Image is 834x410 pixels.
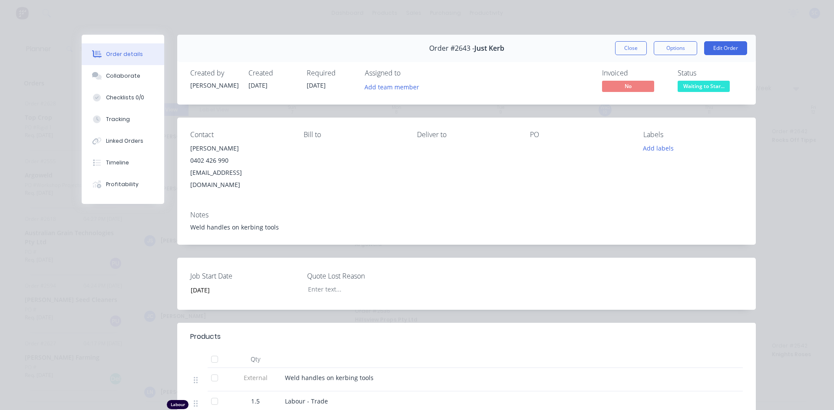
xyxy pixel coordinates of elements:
span: [DATE] [248,81,268,89]
button: Close [615,41,647,55]
div: Tracking [106,115,130,123]
button: Options [654,41,697,55]
button: Linked Orders [82,130,164,152]
span: No [602,81,654,92]
div: [PERSON_NAME] [190,142,290,154]
div: Checklists 0/0 [106,94,144,102]
div: [PERSON_NAME]0402 426 990[EMAIL_ADDRESS][DOMAIN_NAME] [190,142,290,191]
div: PO [530,131,629,139]
button: Tracking [82,108,164,130]
span: Waiting to Star... [678,81,730,92]
label: Job Start Date [190,271,299,281]
div: Created [248,69,296,77]
span: [DATE] [307,81,326,89]
div: Assigned to [365,69,452,77]
div: Required [307,69,354,77]
div: [EMAIL_ADDRESS][DOMAIN_NAME] [190,167,290,191]
div: Contact [190,131,290,139]
span: Labour - Trade [285,397,328,405]
button: Add team member [365,81,424,92]
input: Enter date [185,283,293,296]
div: Products [190,331,221,342]
span: Weld handles on kerbing tools [285,374,374,382]
div: Labour [167,400,189,409]
span: Order #2643 - [429,44,474,52]
div: Bill to [304,131,403,139]
div: Qty [229,351,281,368]
button: Edit Order [704,41,747,55]
div: Notes [190,211,743,219]
div: Weld handles on kerbing tools [190,223,743,232]
label: Quote Lost Reason [307,271,416,281]
div: Order details [106,50,143,58]
div: [PERSON_NAME] [190,81,238,90]
button: Order details [82,43,164,65]
button: Add team member [360,81,424,92]
div: Profitability [106,180,139,188]
button: Add labels [639,142,678,154]
button: Collaborate [82,65,164,87]
div: Deliver to [417,131,516,139]
span: 1.5 [251,397,260,406]
button: Checklists 0/0 [82,87,164,108]
div: Created by [190,69,238,77]
span: Just Kerb [474,44,504,52]
button: Timeline [82,152,164,174]
div: Linked Orders [106,137,143,145]
div: Timeline [106,159,129,167]
button: Profitability [82,174,164,195]
span: External [233,373,278,382]
div: Status [678,69,743,77]
div: Invoiced [602,69,667,77]
div: Collaborate [106,72,140,80]
button: Waiting to Star... [678,81,730,94]
div: Labels [643,131,743,139]
div: 0402 426 990 [190,154,290,167]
